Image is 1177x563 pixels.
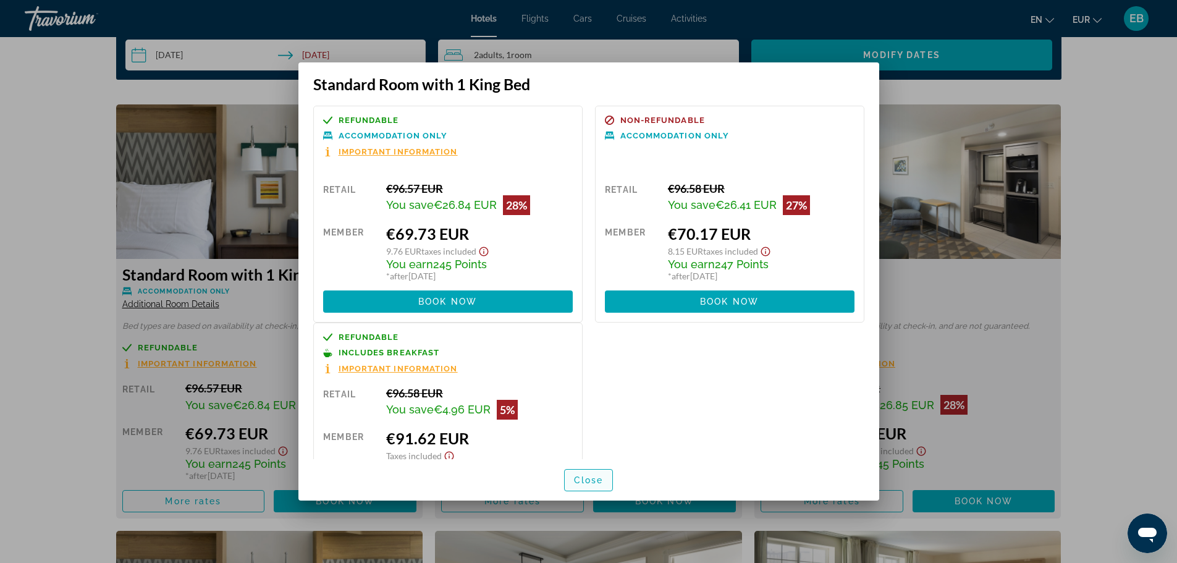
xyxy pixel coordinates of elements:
button: Important Information [323,363,458,374]
button: Important Information [323,146,458,157]
span: 245 Points [433,258,487,271]
div: €69.73 EUR [386,224,573,243]
button: Close [564,469,614,491]
span: after [672,271,690,281]
div: Member [323,224,377,281]
span: €4.96 EUR [434,403,491,416]
div: 28% [503,195,530,215]
span: You save [668,198,715,211]
span: Close [574,475,604,485]
span: €26.84 EUR [434,198,497,211]
h3: Standard Room with 1 King Bed [313,75,864,93]
span: Refundable [339,333,399,341]
div: * [DATE] [668,271,854,281]
div: €96.57 EUR [386,182,573,195]
button: Show Taxes and Fees disclaimer [476,243,491,257]
a: Refundable [323,116,573,125]
span: Taxes included [703,246,758,256]
iframe: Bouton de lancement de la fenêtre de messagerie [1128,514,1167,553]
div: * [DATE] [386,271,573,281]
div: Retail [605,182,659,215]
span: You save [386,198,434,211]
button: Show Taxes and Fees disclaimer [442,447,457,462]
span: Includes Breakfast [339,349,440,357]
div: €70.17 EUR [668,224,854,243]
span: You earn [386,258,433,271]
span: Taxes included [421,246,476,256]
button: Book now [323,290,573,313]
span: You save [386,403,434,416]
div: €96.58 EUR [668,182,854,195]
span: 247 Points [715,258,769,271]
div: Retail [323,182,377,215]
span: Book now [700,297,759,307]
div: €96.58 EUR [386,386,573,400]
button: Book now [605,290,854,313]
button: Show Taxes and Fees disclaimer [758,243,773,257]
a: Refundable [323,332,573,342]
span: €26.41 EUR [715,198,777,211]
span: Important Information [339,365,458,373]
span: Taxes included [386,451,442,461]
span: after [390,271,408,281]
span: Refundable [339,116,399,124]
div: Member [605,224,659,281]
span: 8.15 EUR [668,246,703,256]
div: 5% [497,400,518,420]
span: Important Information [339,148,458,156]
div: Member [323,429,377,486]
span: You earn [668,258,715,271]
div: €91.62 EUR [386,429,573,447]
div: Retail [323,386,377,420]
span: Accommodation Only [620,132,730,140]
span: Book now [418,297,477,307]
span: 9.76 EUR [386,246,421,256]
span: Non-refundable [620,116,705,124]
span: Accommodation Only [339,132,448,140]
div: 27% [783,195,810,215]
